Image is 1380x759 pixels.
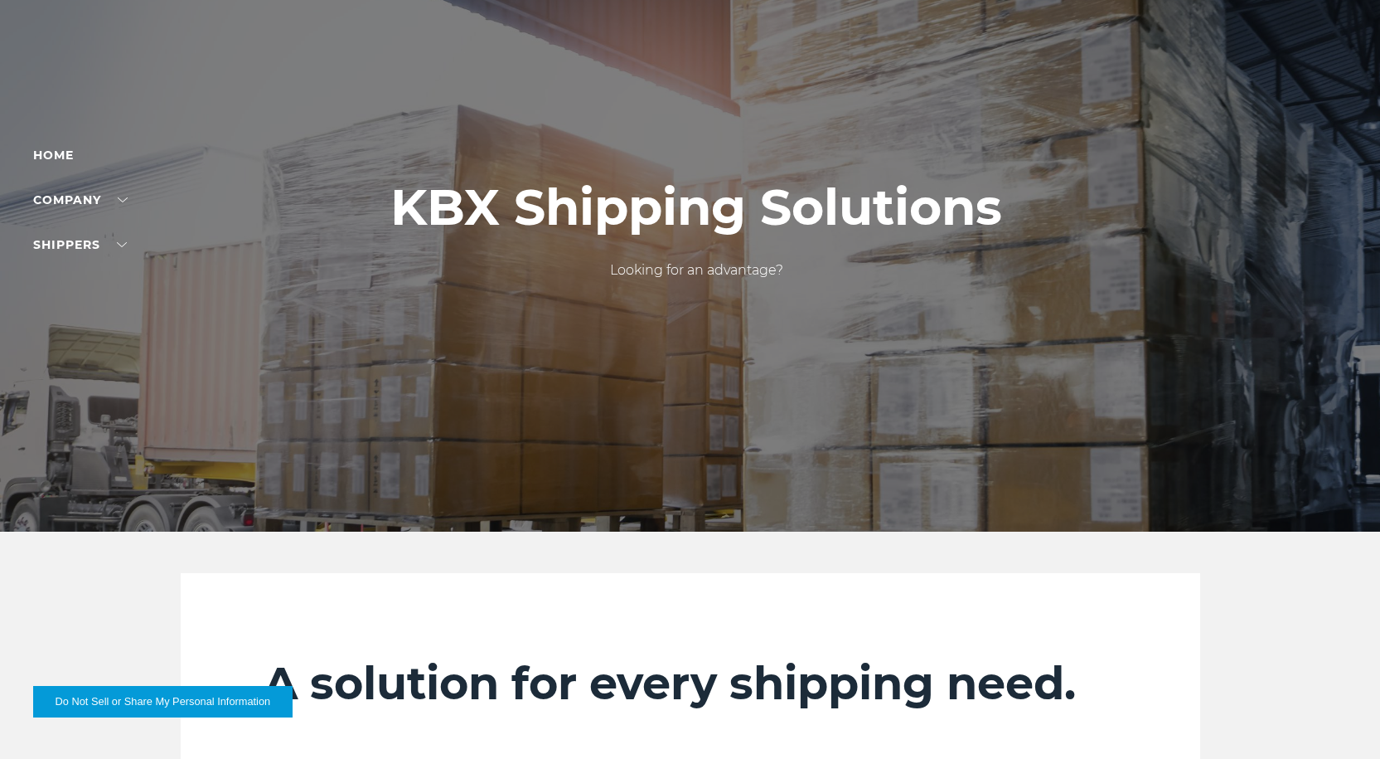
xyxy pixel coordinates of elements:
[33,686,293,718] button: Do Not Sell or Share My Personal Information
[390,179,1002,236] h1: KBX Shipping Solutions
[264,656,1117,711] h2: A solution for every shipping need.
[33,237,127,252] a: SHIPPERS
[33,33,99,57] div: Log in
[390,260,1002,280] p: Looking for an advantage?
[628,33,753,106] img: kbx logo
[33,148,74,163] a: Home
[33,192,128,207] a: Company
